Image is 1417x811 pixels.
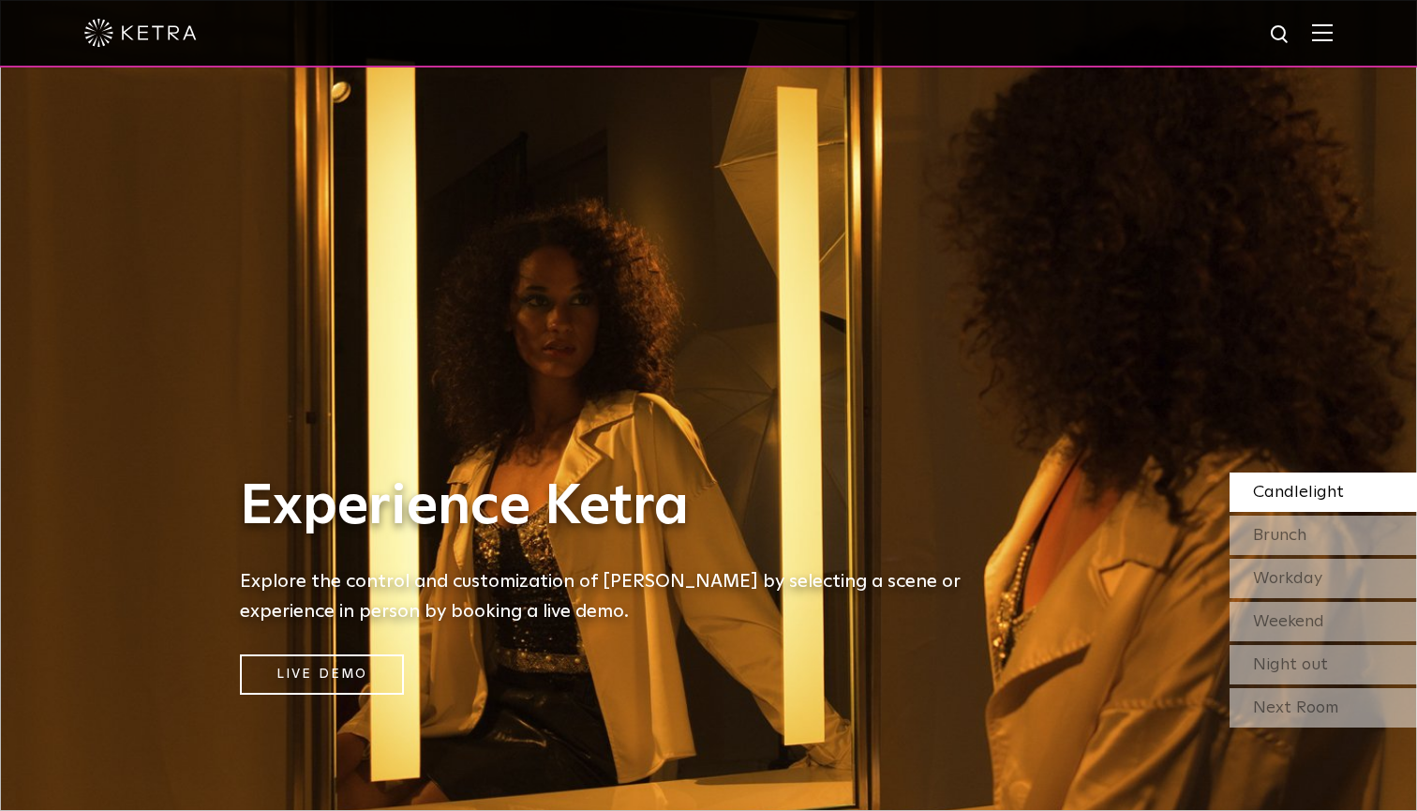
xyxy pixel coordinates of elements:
[1253,484,1344,501] span: Candlelight
[240,476,990,538] h1: Experience Ketra
[1230,688,1417,728] div: Next Room
[1253,656,1328,673] span: Night out
[1253,570,1322,587] span: Workday
[1253,613,1324,630] span: Weekend
[240,566,990,626] h5: Explore the control and customization of [PERSON_NAME] by selecting a scene or experience in pers...
[1253,527,1306,544] span: Brunch
[84,19,197,47] img: ketra-logo-2019-white
[240,654,404,695] a: Live Demo
[1312,23,1333,41] img: Hamburger%20Nav.svg
[1269,23,1292,47] img: search icon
